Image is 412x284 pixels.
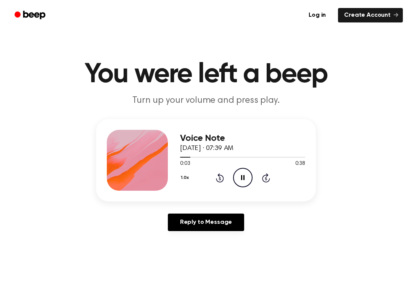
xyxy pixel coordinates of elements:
[60,94,352,107] p: Turn up your volume and press play.
[338,8,403,22] a: Create Account
[9,8,52,23] a: Beep
[180,171,192,184] button: 1.0x
[301,6,333,24] a: Log in
[180,145,233,152] span: [DATE] · 07:39 AM
[180,160,190,168] span: 0:03
[180,133,305,144] h3: Voice Note
[295,160,305,168] span: 0:38
[168,214,244,231] a: Reply to Message
[11,61,401,88] h1: You were left a beep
